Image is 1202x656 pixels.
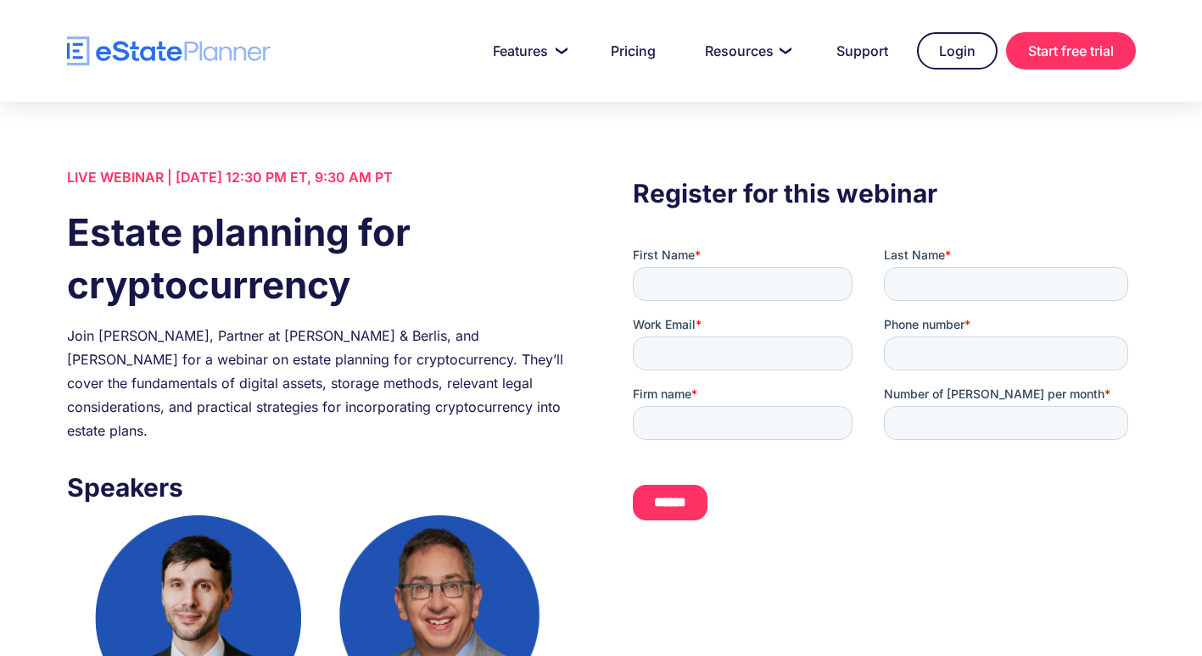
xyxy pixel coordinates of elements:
[633,174,1135,213] h3: Register for this webinar
[816,34,908,68] a: Support
[590,34,676,68] a: Pricing
[67,324,569,442] div: Join [PERSON_NAME], Partner at [PERSON_NAME] & Berlis, and [PERSON_NAME] for a webinar on estate ...
[472,34,582,68] a: Features
[917,32,998,69] a: Login
[67,165,569,189] div: LIVE WEBINAR | [DATE] 12:30 PM ET, 9:30 AM PT
[67,468,569,507] h3: Speakers
[1006,32,1136,69] a: Start free trial
[67,206,569,311] h1: Estate planning for cryptocurrency
[633,247,1135,535] iframe: Form 0
[67,36,271,66] a: home
[685,34,808,68] a: Resources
